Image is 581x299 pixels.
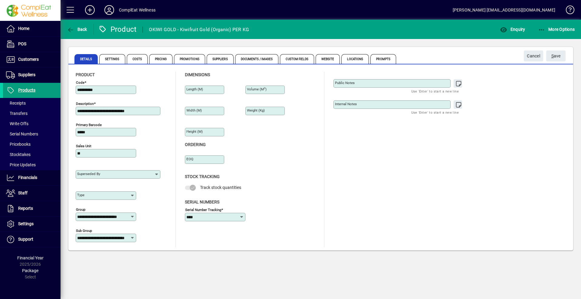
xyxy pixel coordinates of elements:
[76,207,85,212] mat-label: Group
[186,129,203,134] mat-label: Height (m)
[6,111,28,116] span: Transfers
[6,132,38,136] span: Serial Numbers
[99,54,125,64] span: Settings
[551,54,554,58] span: S
[174,54,205,64] span: Promotions
[76,123,102,127] mat-label: Primary barcode
[527,51,540,61] span: Cancel
[80,5,100,15] button: Add
[100,5,119,15] button: Profile
[453,5,555,15] div: [PERSON_NAME] [EMAIL_ADDRESS][DOMAIN_NAME]
[18,206,33,211] span: Reports
[77,172,100,176] mat-label: Superseded by
[18,175,37,180] span: Financials
[185,207,221,212] mat-label: Serial Number tracking
[185,142,206,147] span: Ordering
[235,54,279,64] span: Documents / Images
[185,72,210,77] span: Dimensions
[3,21,61,36] a: Home
[247,87,267,91] mat-label: Volume (m )
[3,119,61,129] a: Write Offs
[3,129,61,139] a: Serial Numbers
[247,108,265,112] mat-label: Weight (Kg)
[264,87,265,90] sup: 3
[67,27,87,32] span: Back
[3,139,61,149] a: Pricebooks
[119,5,156,15] div: ComplEat Wellness
[524,50,543,61] button: Cancel
[186,108,202,112] mat-label: Width (m)
[3,67,61,83] a: Suppliers
[18,57,39,62] span: Customers
[18,26,29,31] span: Home
[3,170,61,185] a: Financials
[186,87,203,91] mat-label: Length (m)
[149,54,172,64] span: Pricing
[18,221,34,226] span: Settings
[98,24,137,34] div: Product
[17,255,44,260] span: Financial Year
[18,190,28,195] span: Staff
[370,54,396,64] span: Prompts
[335,81,355,85] mat-label: Public Notes
[498,24,527,35] button: Enquiry
[6,152,31,157] span: Stocktakes
[3,98,61,108] a: Receipts
[76,229,92,233] mat-label: Sub group
[411,88,459,95] mat-hint: Use 'Enter' to start a new line
[65,24,89,35] button: Back
[200,185,241,190] span: Track stock quantities
[6,121,28,126] span: Write Offs
[6,162,36,167] span: Price Updates
[207,54,234,64] span: Suppliers
[149,25,249,34] div: OKIWI GOLD - Kiwifruit Gold (Organic) PER KG
[76,144,91,148] mat-label: Sales unit
[341,54,369,64] span: Locations
[77,193,84,197] mat-label: Type
[185,200,219,204] span: Serial Numbers
[3,149,61,160] a: Stocktakes
[18,72,35,77] span: Suppliers
[538,27,575,32] span: More Options
[546,50,566,61] button: Save
[18,41,26,46] span: POS
[316,54,340,64] span: Website
[3,52,61,67] a: Customers
[3,37,61,52] a: POS
[551,51,561,61] span: ave
[127,54,148,64] span: Costs
[22,268,38,273] span: Package
[185,174,220,179] span: Stock Tracking
[3,108,61,119] a: Transfers
[280,54,314,64] span: Custom Fields
[76,102,94,106] mat-label: Description
[6,142,31,147] span: Pricebooks
[3,201,61,216] a: Reports
[186,157,193,161] mat-label: EOQ
[500,27,525,32] span: Enquiry
[3,186,61,201] a: Staff
[3,232,61,247] a: Support
[537,24,576,35] button: More Options
[561,1,573,21] a: Knowledge Base
[61,24,94,35] app-page-header-button: Back
[411,109,459,116] mat-hint: Use 'Enter' to start a new line
[3,160,61,170] a: Price Updates
[18,88,35,93] span: Products
[18,237,33,242] span: Support
[6,101,26,106] span: Receipts
[3,216,61,232] a: Settings
[335,102,357,106] mat-label: Internal Notes
[76,80,84,85] mat-label: Code
[74,54,98,64] span: Details
[76,72,95,77] span: Product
